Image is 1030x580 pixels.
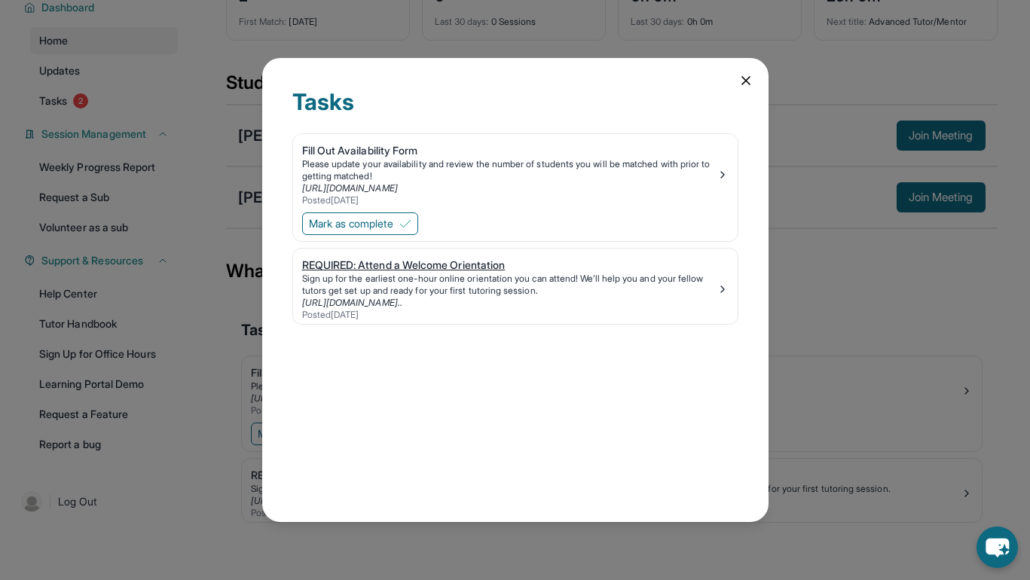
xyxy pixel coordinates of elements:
[302,158,717,182] div: Please update your availability and review the number of students you will be matched with prior ...
[293,249,738,324] a: REQUIRED: Attend a Welcome OrientationSign up for the earliest one-hour online orientation you ca...
[292,88,738,133] div: Tasks
[302,212,418,235] button: Mark as complete
[302,297,402,308] a: [URL][DOMAIN_NAME]..
[977,527,1018,568] button: chat-button
[302,143,717,158] div: Fill Out Availability Form
[293,134,738,209] a: Fill Out Availability FormPlease update your availability and review the number of students you w...
[302,309,717,321] div: Posted [DATE]
[302,273,717,297] div: Sign up for the earliest one-hour online orientation you can attend! We’ll help you and your fell...
[302,182,398,194] a: [URL][DOMAIN_NAME]
[399,218,411,230] img: Mark as complete
[309,216,393,231] span: Mark as complete
[302,194,717,206] div: Posted [DATE]
[302,258,717,273] div: REQUIRED: Attend a Welcome Orientation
